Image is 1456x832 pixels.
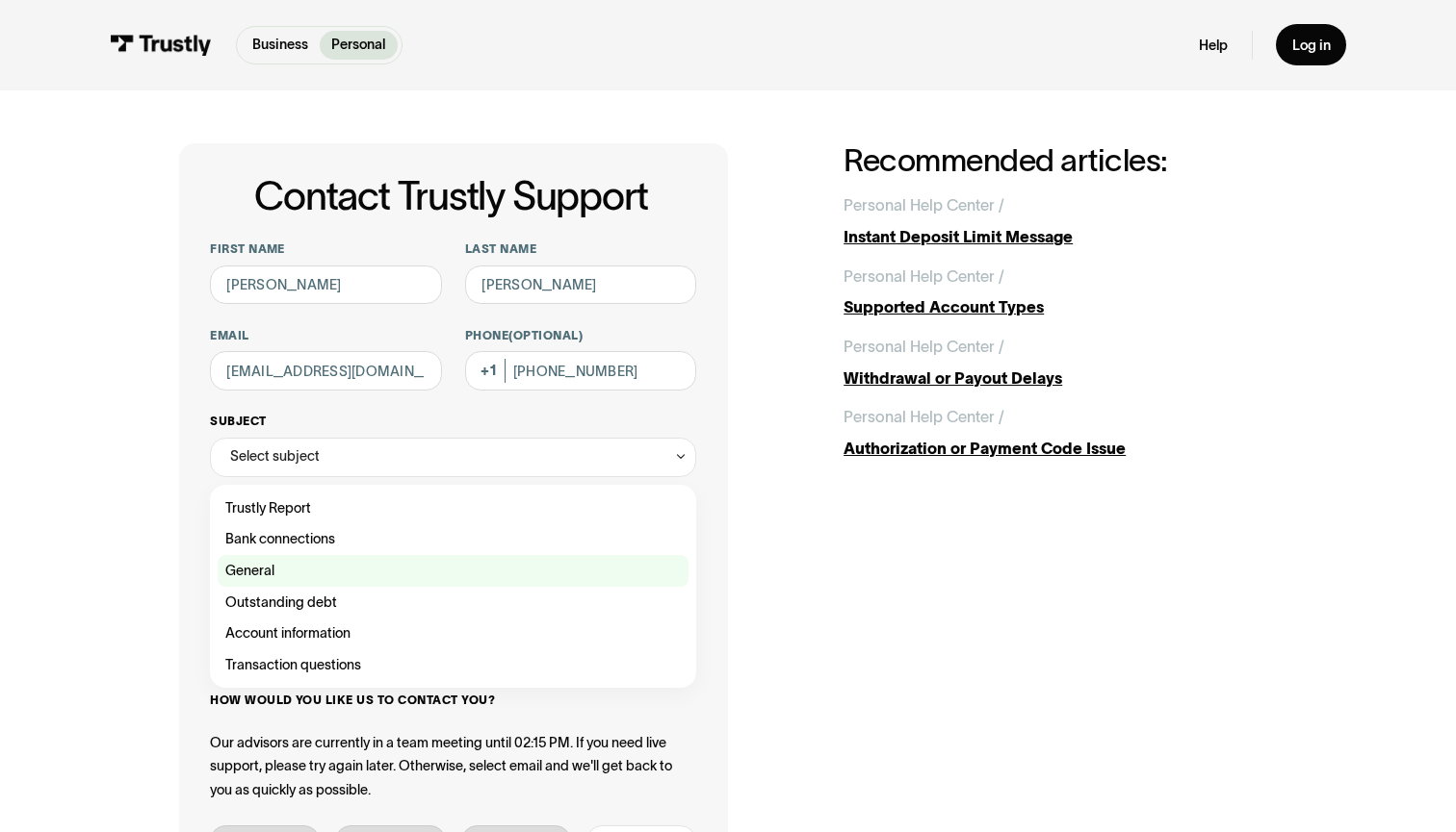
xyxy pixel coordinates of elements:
[465,328,696,343] label: Phone
[1292,37,1331,55] div: Log in
[465,351,696,391] input: (555) 555-5555
[210,731,696,801] div: Our advisors are currently in a team meeting until 02:15 PM. If you need live support, please try...
[844,366,1277,390] div: Withdrawal or Payout Delays
[844,405,1004,428] div: Personal Help Center /
[225,621,351,644] span: Account information
[844,265,1004,288] div: Personal Help Center /
[844,335,1004,358] div: Personal Help Center /
[844,193,1277,248] a: Personal Help Center /Instant Deposit Limit Message
[210,265,441,305] input: Alex
[225,591,337,614] span: Outstanding debt
[210,241,441,257] label: First name
[252,35,308,55] p: Business
[225,527,335,550] span: Bank connections
[230,444,320,467] div: Select subject
[844,405,1277,460] a: Personal Help Center /Authorization or Payment Code Issue
[241,31,320,60] a: Business
[210,328,441,343] label: Email
[844,437,1277,460] div: Authorization or Payment Code Issue
[844,335,1277,390] a: Personal Help Center /Withdrawal or Payout Delays
[844,295,1277,318] div: Supported Account Types
[1276,24,1346,65] a: Log in
[844,265,1277,319] a: Personal Help Center /Supported Account Types
[210,477,696,689] nav: Select subject
[210,693,696,708] label: How would you like us to contact you?
[225,653,361,676] span: Transaction questions
[465,265,696,305] input: Howard
[210,438,696,477] div: Select subject
[508,329,583,341] span: (Optional)
[1199,37,1228,55] a: Help
[225,559,274,582] span: General
[465,241,696,257] label: Last name
[110,35,212,56] img: Trustly Logo
[844,193,1004,216] div: Personal Help Center /
[331,35,385,55] p: Personal
[844,143,1277,178] h2: Recommended articles:
[320,31,397,60] a: Personal
[844,225,1277,248] div: Instant Deposit Limit Message
[210,414,696,429] label: Subject
[206,175,696,218] h1: Contact Trustly Support
[225,496,311,519] span: Trustly Report
[210,351,441,391] input: alex@mail.com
